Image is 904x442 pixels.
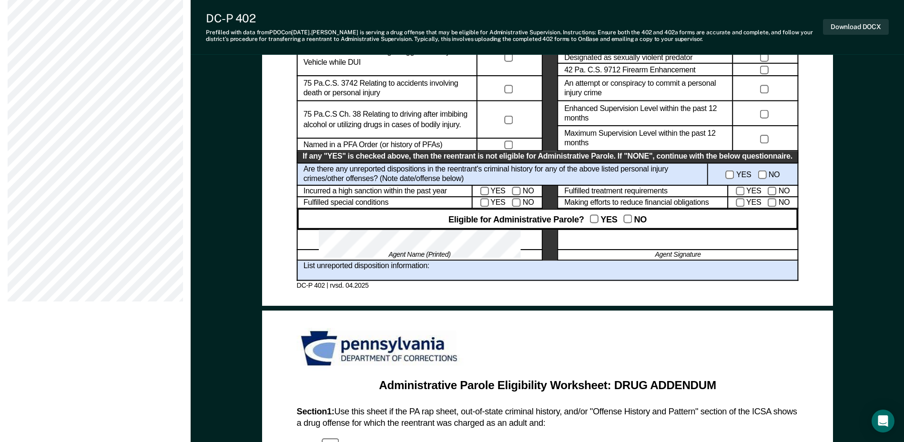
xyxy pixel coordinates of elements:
img: PDOC Logo [296,328,465,370]
div: YES NO [728,185,798,197]
label: 75 Pa.C.S Ch. 38 Relating to driving after imbibing alcohol or utilizing drugs in cases of bodily... [303,110,470,130]
b: Section 1 : [296,406,334,416]
div: YES NO [728,197,798,209]
button: Download DOCX [823,19,889,35]
div: Fulfilled special conditions [296,197,472,209]
div: Are there any unreported dispositions in the reentrant's criminal history for any of the above li... [296,163,708,185]
div: DC-P 402 [206,11,823,25]
div: YES NO [708,163,798,185]
div: Fulfilled treatment requirements [558,185,728,197]
div: Eligible for Administrative Parole? YES NO [296,209,798,230]
label: Enhanced Supervision Level within the past 12 months [564,104,726,124]
label: Designated as sexually violent predator [564,52,692,62]
div: Incurred a high sanction within the past year [296,185,472,197]
div: YES NO [472,197,542,209]
label: 75 Pa.C.S. 3742 Relating to accidents involving death or personal injury [303,79,470,99]
div: If any "YES" is checked above, then the reentrant is not eligible for Administrative Parole. If "... [296,151,798,163]
label: 42 Pa. C.S. 9712 Firearm Enhancement [564,65,695,75]
div: Agent Signature [558,250,798,261]
div: YES NO [472,185,542,197]
label: 75 Pa.C.s. 3735.1 Relating to Agg Assault by Vehicle while DUI [303,48,470,68]
div: Use this sheet if the PA rap sheet, out-of-state criminal history, and/or "Offense History and Pa... [296,406,798,429]
div: Open Intercom Messenger [872,410,894,432]
label: Named in a PFA Order (or history of PFAs) [303,140,442,150]
div: List unreported disposition information: [296,261,798,281]
div: Administrative Parole Eligibility Worksheet: DRUG ADDENDUM [305,378,790,393]
div: Making efforts to reduce financial obligations [558,197,728,209]
label: Maximum Supervision Level within the past 12 months [564,129,726,149]
div: Prefilled with data from PDOC on [DATE] . [PERSON_NAME] is serving a drug offense that may be eli... [206,29,823,43]
div: Agent Name (Printed) [296,250,542,261]
div: DC-P 402 | rvsd. 04.2025 [296,281,798,290]
label: An attempt or conspiracy to commit a personal injury crime [564,79,726,99]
